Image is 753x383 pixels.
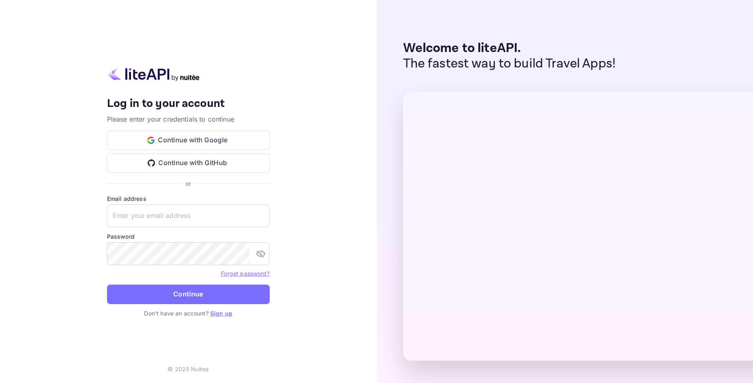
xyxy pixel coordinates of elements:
a: Forget password? [221,270,269,277]
img: liteapi [107,65,201,81]
p: Please enter your credentials to continue [107,114,270,124]
p: or [186,179,191,188]
button: Continue with GitHub [107,153,270,173]
a: Sign up [210,310,232,317]
button: Continue with Google [107,131,270,150]
h4: Log in to your account [107,97,270,111]
input: Enter your email address [107,205,270,227]
button: toggle password visibility [253,246,269,262]
p: The fastest way to build Travel Apps! [403,56,616,72]
p: © 2025 Nuitee [168,365,209,373]
p: Welcome to liteAPI. [403,41,616,56]
label: Password [107,232,270,241]
label: Email address [107,194,270,203]
a: Forget password? [221,269,269,277]
p: Don't have an account? [107,309,270,318]
button: Continue [107,285,270,304]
